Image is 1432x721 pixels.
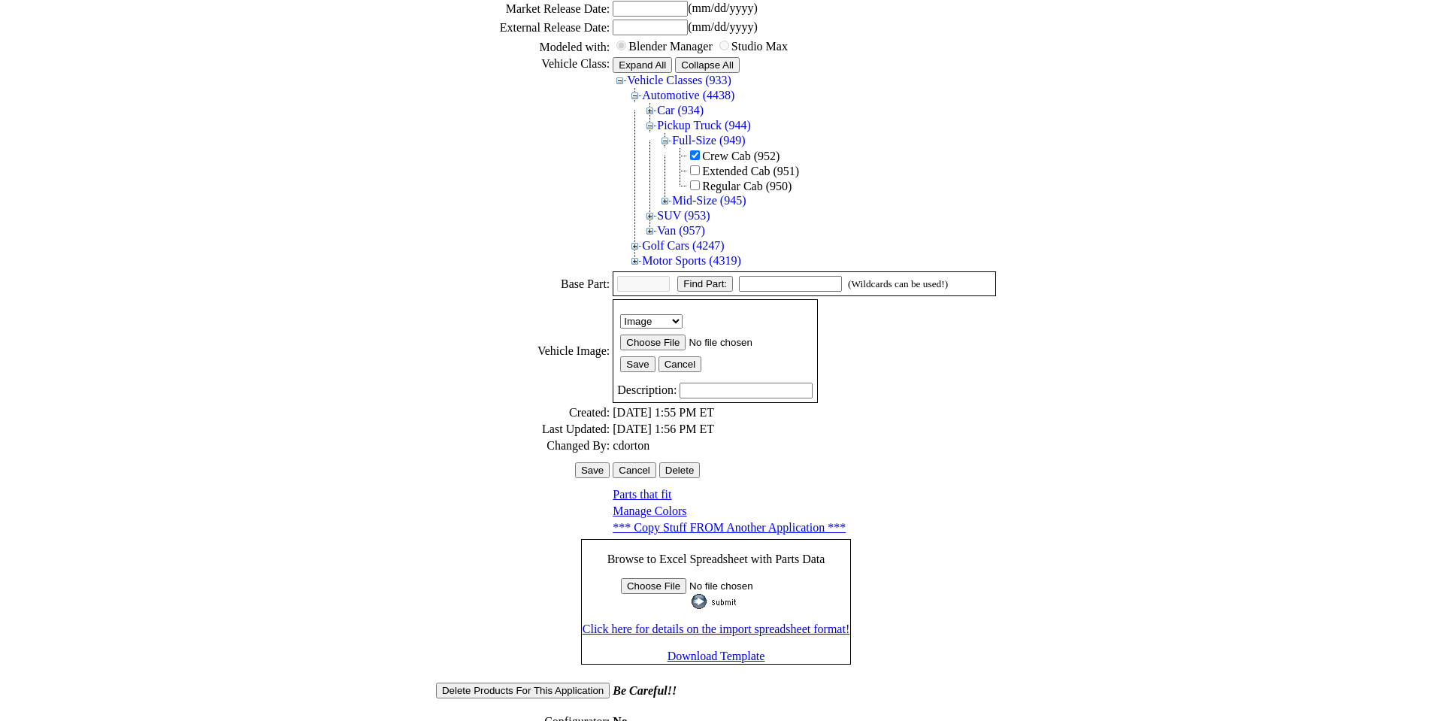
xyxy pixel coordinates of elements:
a: Motor Sports (4319) [642,254,741,267]
a: Parts that fit [613,488,671,501]
td: Changed By: [435,438,610,453]
img: Expand Mid-Size (945) [658,193,672,208]
span: cdorton [613,439,649,452]
td: Vehicle Image: [435,298,610,404]
img: Expand Golf Cars (4247) [628,238,642,253]
a: Vehicle Classes (933) [627,74,731,86]
a: Click here for details on the import spreadsheet format! [583,623,849,635]
img: Collapse Full-Size (949) [658,133,672,148]
img: Collapse Pickup Truck (944) [643,118,657,133]
a: Mid-Size (945) [672,194,746,207]
span: Extended Cab (951) [702,165,799,177]
span: Crew Cab (952) [702,150,780,162]
img: Expand Van (957) [643,223,657,238]
td: Last Updated: [435,422,610,437]
input: Save [575,462,610,478]
input: Expand All [613,57,672,73]
input: Delete Products For This Application [436,683,610,698]
input: Cancel [658,356,702,372]
td: External Release Date: [435,19,610,36]
span: [DATE] 1:55 PM ET [613,406,714,419]
span: [DATE] 1:56 PM ET [613,423,714,435]
small: (Wildcards can be used!) [848,278,948,289]
input: Save [620,356,655,372]
a: Full-Size (949) [672,134,745,147]
a: *** Copy Stuff FROM Another Application *** [613,521,846,534]
input: Cancel [613,462,656,478]
input: Find Part: [677,276,733,292]
a: Golf Cars (4247) [642,239,724,252]
a: SUV (953) [657,209,710,222]
td: Created: [435,405,610,420]
input: Submit [692,594,740,609]
label: Blender Manager [628,40,713,53]
a: Pickup Truck (944) [657,119,750,132]
a: Car (934) [657,104,704,117]
p: Browse to Excel Spreadsheet with Parts Data [583,553,849,566]
input: Be careful! Delete cannot be un-done! [659,462,701,478]
td: Vehicle Class: [435,56,610,269]
span: Regular Cab (950) [702,180,792,192]
td: Base Part: [435,271,610,297]
a: Manage Colors [613,504,686,517]
a: Automotive (4438) [642,89,734,101]
img: Expand Motor Sports (4319) [628,253,642,268]
input: Collapse All [675,57,740,73]
img: Expand SUV (953) [643,208,657,223]
a: Van (957) [657,224,705,237]
i: Be Careful!! [613,684,677,697]
td: (mm/dd/yyyy) [612,19,997,36]
img: Collapse Vehicle Classes (933) [613,73,627,88]
img: Collapse Automotive (4438) [628,88,642,103]
td: Modeled with: [435,38,610,55]
span: Description: [617,383,677,396]
img: Expand Car (934) [643,103,657,118]
label: Studio Max [731,40,788,53]
a: Download Template [668,650,765,662]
